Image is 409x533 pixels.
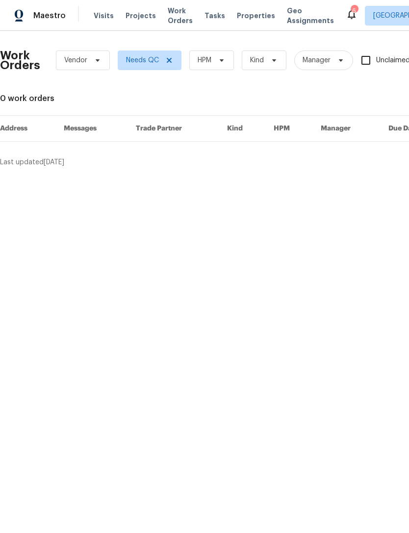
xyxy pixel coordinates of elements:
[313,116,381,142] th: Manager
[287,6,334,25] span: Geo Assignments
[219,116,266,142] th: Kind
[198,55,211,65] span: HPM
[204,12,225,19] span: Tasks
[33,11,66,21] span: Maestro
[303,55,331,65] span: Manager
[64,55,87,65] span: Vendor
[126,55,159,65] span: Needs QC
[237,11,275,21] span: Properties
[168,6,193,25] span: Work Orders
[44,159,64,166] span: [DATE]
[266,116,313,142] th: HPM
[250,55,264,65] span: Kind
[56,116,128,142] th: Messages
[128,116,220,142] th: Trade Partner
[126,11,156,21] span: Projects
[94,11,114,21] span: Visits
[351,6,358,16] div: 6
